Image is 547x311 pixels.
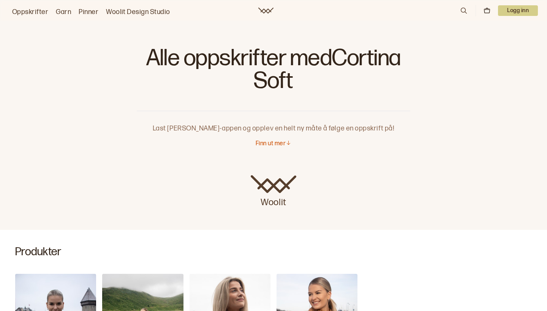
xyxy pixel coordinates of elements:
a: Pinner [79,7,98,17]
a: Woolit Design Studio [106,7,170,17]
button: Finn ut mer [256,140,291,148]
h1: Alle oppskrifter med Cortina Soft [137,46,410,99]
img: Woolit [251,175,296,193]
a: Oppskrifter [12,7,48,17]
p: Finn ut mer [256,140,286,148]
a: Garn [56,7,71,17]
p: Woolit [251,193,296,209]
p: Logg inn [498,5,538,16]
button: User dropdown [498,5,538,16]
p: Last [PERSON_NAME]-appen og opplev en helt ny måte å følge en oppskrift på! [137,111,410,134]
a: Woolit [258,8,273,14]
a: Woolit [251,175,296,209]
